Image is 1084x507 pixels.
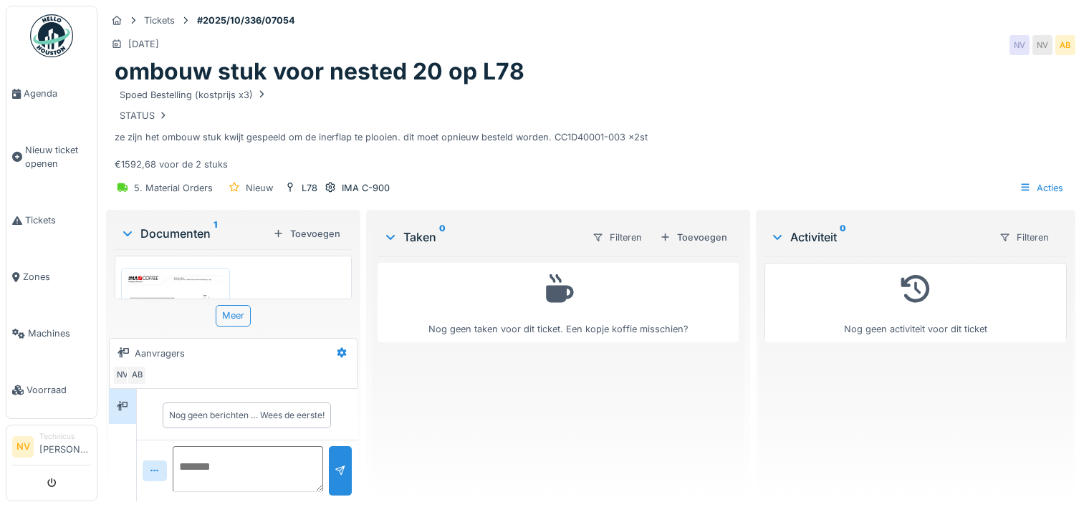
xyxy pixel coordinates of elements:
[169,409,325,422] div: Nog geen berichten … Wees de eerste!
[127,365,147,385] div: AB
[191,14,301,27] strong: #2025/10/336/07054
[214,225,217,242] sup: 1
[383,228,580,246] div: Taken
[770,228,987,246] div: Activiteit
[128,37,159,51] div: [DATE]
[115,86,1067,172] div: ze zijn het ombouw stuk kwijt gespeeld om de inerflap te plooien. dit moet opnieuw besteld worden...
[30,14,73,57] img: Badge_color-CXgf-gQk.svg
[267,224,346,243] div: Toevoegen
[993,227,1055,248] div: Filteren
[134,181,213,195] div: 5. Material Orders
[387,269,729,336] div: Nog geen taken voor dit ticket. Een kopje koffie misschien?
[216,305,251,326] div: Meer
[115,58,524,85] h1: ombouw stuk voor nested 20 op L78
[135,347,185,360] div: Aanvragers
[1055,35,1075,55] div: AB
[6,362,97,418] a: Voorraad
[25,213,91,227] span: Tickets
[27,383,91,397] span: Voorraad
[39,431,91,442] div: Technicus
[120,88,267,102] div: Spoed Bestelling (kostprijs x3)
[112,365,133,385] div: NV
[6,305,97,362] a: Machines
[1032,35,1052,55] div: NV
[125,271,226,415] img: jdu4rtnvnw07xp2pm3syq6g2uit2
[12,431,91,465] a: NV Technicus[PERSON_NAME]
[12,436,34,458] li: NV
[120,225,267,242] div: Documenten
[23,270,91,284] span: Zones
[586,227,648,248] div: Filteren
[39,431,91,462] li: [PERSON_NAME]
[28,327,91,340] span: Machines
[439,228,446,246] sup: 0
[6,122,97,192] a: Nieuw ticket openen
[1009,35,1030,55] div: NV
[840,228,846,246] sup: 0
[774,269,1057,336] div: Nog geen activiteit voor dit ticket
[144,14,175,27] div: Tickets
[25,143,91,170] span: Nieuw ticket openen
[6,65,97,122] a: Agenda
[1013,178,1070,198] div: Acties
[24,87,91,100] span: Agenda
[246,181,273,195] div: Nieuw
[342,181,390,195] div: IMA C-900
[302,181,317,195] div: L78
[6,248,97,305] a: Zones
[6,192,97,248] a: Tickets
[654,228,733,247] div: Toevoegen
[120,109,169,122] div: STATUS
